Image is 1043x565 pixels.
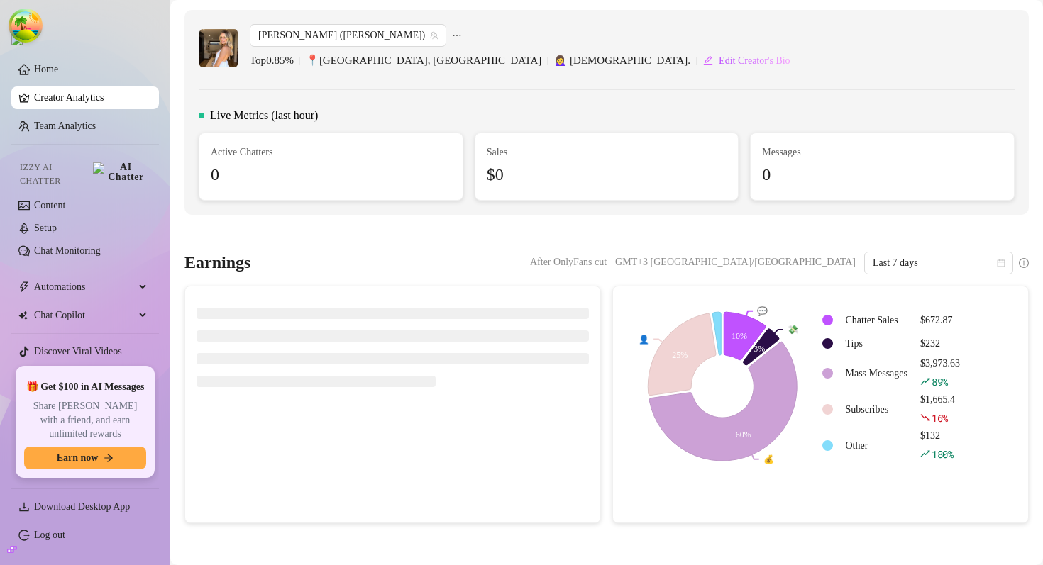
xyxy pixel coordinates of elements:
[258,25,438,46] span: Charli (charlisayshi)
[210,107,318,124] span: Live Metrics (last hour)
[920,428,960,463] div: $132
[184,252,250,274] h3: Earnings
[34,200,65,211] a: Content
[18,501,30,513] span: download
[615,252,856,273] span: GMT+3 [GEOGRAPHIC_DATA]/[GEOGRAPHIC_DATA]
[211,145,451,160] span: Active Chatters
[34,86,148,109] a: Creator Analytics
[703,55,713,65] span: edit
[553,52,702,69] span: 🙍‍♀️ [DEMOGRAPHIC_DATA].
[57,452,99,464] span: Earn now
[920,356,960,391] div: $3,973.63
[840,392,914,427] td: Subscribes
[840,332,914,354] td: Tips
[34,121,96,131] a: Team Analytics
[763,453,774,464] text: 💰
[34,501,130,512] span: Download Desktop App
[24,399,146,441] span: Share [PERSON_NAME] with a friend, and earn unlimited rewards
[34,64,58,74] a: Home
[840,309,914,331] td: Chatter Sales
[997,259,1005,267] span: calendar
[34,304,135,327] span: Chat Copilot
[530,252,607,273] span: After OnlyFans cut
[1019,258,1029,268] span: info-circle
[487,162,727,189] div: $0
[702,50,791,72] button: Edit Creator's Bio
[18,311,28,320] img: Chat Copilot
[920,336,960,352] div: $232
[920,392,960,427] div: $1,665.4
[34,223,57,233] a: Setup
[306,52,553,69] span: 📍 [GEOGRAPHIC_DATA], [GEOGRAPHIC_DATA]
[211,162,451,189] div: 0
[719,55,790,67] span: Edit Creator's Bio
[104,453,114,463] span: arrow-right
[920,376,930,386] span: rise
[93,162,148,182] img: AI Chatter
[11,11,40,40] button: Open Tanstack query devtools
[920,413,930,423] span: fall
[34,530,65,540] a: Log out
[34,346,122,357] a: Discover Viral Videos
[20,161,87,188] span: Izzy AI Chatter
[932,447,954,461] span: 180 %
[932,411,948,425] span: 16 %
[487,145,727,160] span: Sales
[920,313,960,328] div: $672.87
[920,449,930,459] span: rise
[199,29,238,67] img: Charli
[452,24,462,47] span: ellipsis
[840,356,914,391] td: Mass Messages
[18,281,30,293] span: thunderbolt
[762,145,1003,160] span: Messages
[24,447,146,469] button: Earn nowarrow-right
[430,31,438,40] span: team
[7,544,17,554] span: build
[34,276,135,298] span: Automations
[840,428,914,463] td: Other
[757,306,768,316] text: 💬
[26,380,145,394] span: 🎁 Get $100 in AI Messages
[250,52,306,69] span: Top 0.85 %
[873,252,1005,274] span: Last 7 days
[788,324,798,335] text: 💸
[34,245,101,256] a: Chat Monitoring
[639,333,649,344] text: 👤
[932,375,948,388] span: 89 %
[762,162,1003,189] div: 0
